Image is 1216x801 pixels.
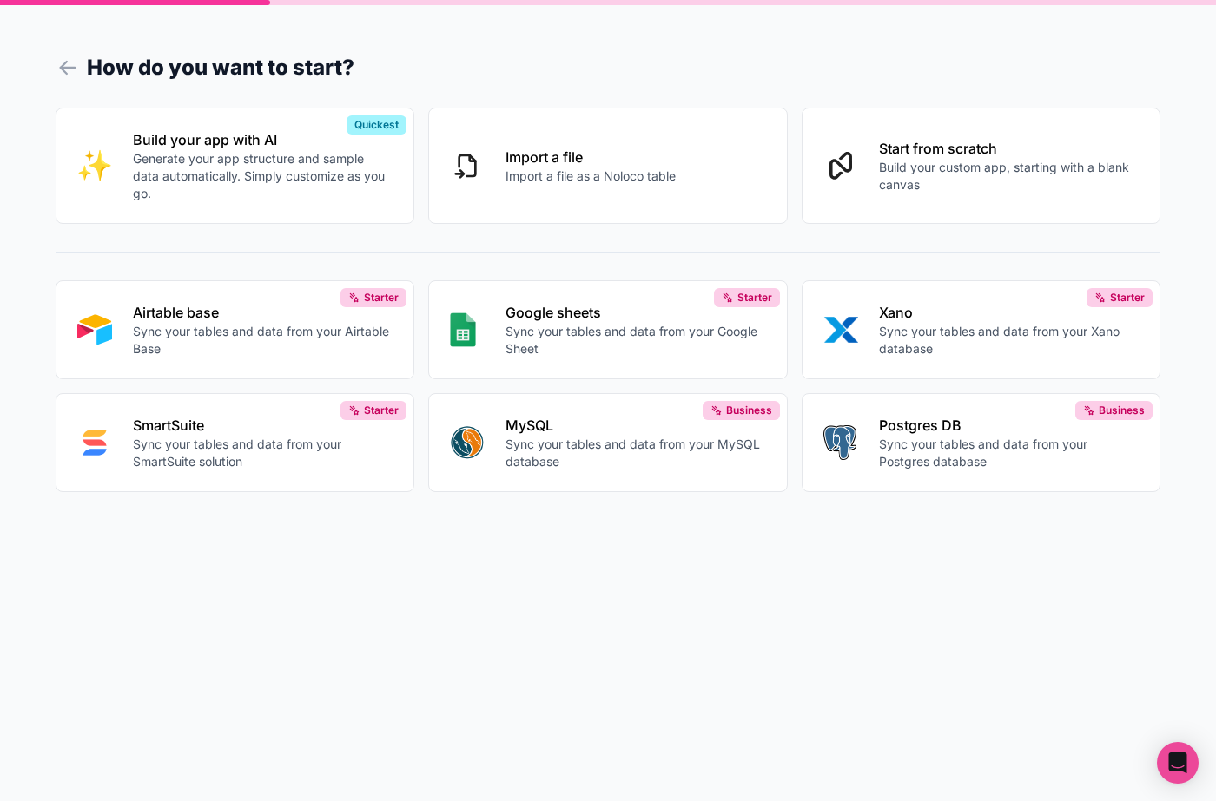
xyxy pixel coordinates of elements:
[879,323,1139,358] p: Sync your tables and data from your Xano database
[133,323,393,358] p: Sync your tables and data from your Airtable Base
[1099,404,1145,417] span: Business
[506,302,765,323] p: Google sheets
[737,291,772,305] span: Starter
[364,404,399,417] span: Starter
[56,108,414,224] button: INTERNAL_WITH_AIBuild your app with AIGenerate your app structure and sample data automatically. ...
[823,425,857,460] img: POSTGRES
[823,312,858,347] img: XANO
[347,115,406,135] div: Quickest
[133,302,393,323] p: Airtable base
[726,404,772,417] span: Business
[133,436,393,470] p: Sync your tables and data from your SmartSuite solution
[133,129,393,150] p: Build your app with AI
[879,415,1139,436] p: Postgres DB
[77,425,112,460] img: SMART_SUITE
[879,159,1139,194] p: Build your custom app, starting with a blank canvas
[77,312,112,347] img: AIRTABLE
[450,312,475,347] img: GOOGLE_SHEETS
[879,138,1139,159] p: Start from scratch
[1110,291,1145,305] span: Starter
[133,415,393,436] p: SmartSuite
[879,436,1139,470] p: Sync your tables and data from your Postgres database
[428,108,787,224] button: Import a fileImport a file as a Noloco table
[77,148,112,183] img: INTERNAL_WITH_AI
[879,302,1139,323] p: Xano
[506,167,676,185] p: Import a file as a Noloco table
[802,280,1160,379] button: XANOXanoSync your tables and data from your Xano databaseStarter
[802,108,1160,224] button: Start from scratchBuild your custom app, starting with a blank canvas
[506,323,765,358] p: Sync your tables and data from your Google Sheet
[56,52,1160,83] h1: How do you want to start?
[364,291,399,305] span: Starter
[428,393,787,492] button: MYSQLMySQLSync your tables and data from your MySQL databaseBusiness
[506,147,676,167] p: Import a file
[56,393,414,492] button: SMART_SUITESmartSuiteSync your tables and data from your SmartSuite solutionStarter
[1157,742,1199,784] div: Open Intercom Messenger
[802,393,1160,492] button: POSTGRESPostgres DBSync your tables and data from your Postgres databaseBusiness
[428,280,787,379] button: GOOGLE_SHEETSGoogle sheetsSync your tables and data from your Google SheetStarter
[56,280,414,379] button: AIRTABLEAirtable baseSync your tables and data from your Airtable BaseStarter
[506,436,765,470] p: Sync your tables and data from your MySQL database
[506,415,765,436] p: MySQL
[133,150,393,202] p: Generate your app structure and sample data automatically. Simply customize as you go.
[450,425,485,460] img: MYSQL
